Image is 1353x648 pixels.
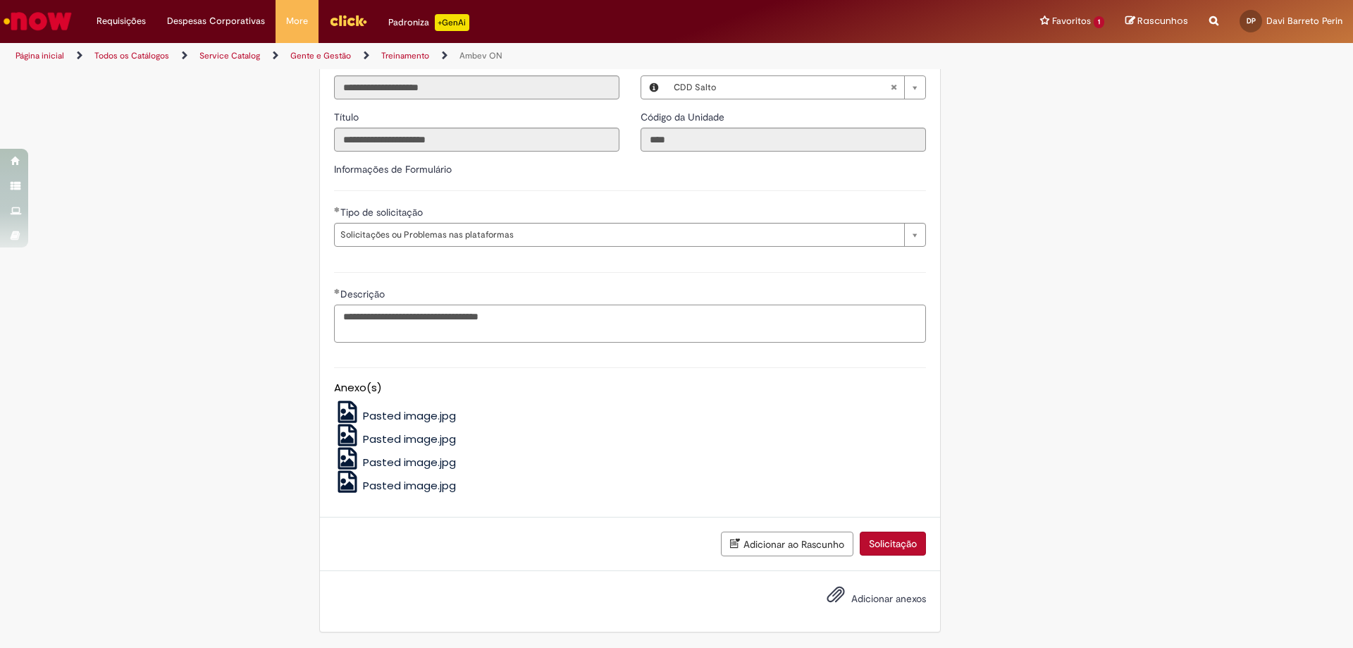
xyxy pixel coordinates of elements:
input: Email [334,75,619,99]
button: Adicionar ao Rascunho [721,532,853,556]
span: Despesas Corporativas [167,14,265,28]
abbr: Limpar campo Local [883,76,904,99]
a: Todos os Catálogos [94,50,169,61]
span: Obrigatório Preenchido [334,288,340,294]
span: Pasted image.jpg [363,408,456,423]
a: CDD SaltoLimpar campo Local [667,76,925,99]
input: Título [334,128,619,152]
input: Código da Unidade [641,128,926,152]
span: Adicionar anexos [851,592,926,605]
a: Service Catalog [199,50,260,61]
h5: Anexo(s) [334,382,926,394]
span: Somente leitura - Título [334,111,362,123]
a: Pasted image.jpg [334,432,457,446]
a: Pasted image.jpg [334,455,457,470]
textarea: Descrição [334,305,926,343]
span: Somente leitura - Código da Unidade [641,111,727,123]
span: Solicitações ou Problemas nas plataformas​ [340,224,897,246]
span: CDD Salto [674,76,890,99]
span: Obrigatório Preenchido [334,207,340,212]
button: Adicionar anexos [823,582,848,614]
span: Pasted image.jpg [363,432,456,446]
span: Rascunhos [1137,14,1188,27]
span: Pasted image.jpg [363,478,456,493]
a: Gente e Gestão [290,50,351,61]
a: Rascunhos [1125,15,1188,28]
a: Pasted image.jpg [334,478,457,493]
label: Somente leitura - Título [334,110,362,124]
a: Ambev ON [459,50,502,61]
button: Local, Visualizar este registro CDD Salto [641,76,667,99]
span: Tipo de solicitação [340,206,426,219]
span: More [286,14,308,28]
img: click_logo_yellow_360x200.png [329,10,367,31]
a: Página inicial [16,50,64,61]
span: Pasted image.jpg [363,455,456,470]
a: Pasted image.jpg [334,408,457,423]
ul: Trilhas de página [11,43,891,69]
a: Treinamento [381,50,429,61]
span: Favoritos [1052,14,1091,28]
img: ServiceNow [1,7,74,35]
span: Requisições [97,14,146,28]
label: Somente leitura - Código da Unidade [641,110,727,124]
label: Informações de Formulário [334,163,452,176]
div: Padroniza [388,14,469,31]
span: 1 [1094,16,1104,28]
span: Descrição [340,288,388,300]
p: +GenAi [435,14,469,31]
span: Davi Barreto Perin [1266,15,1342,27]
button: Solicitação [860,532,926,556]
span: DP [1247,16,1256,25]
